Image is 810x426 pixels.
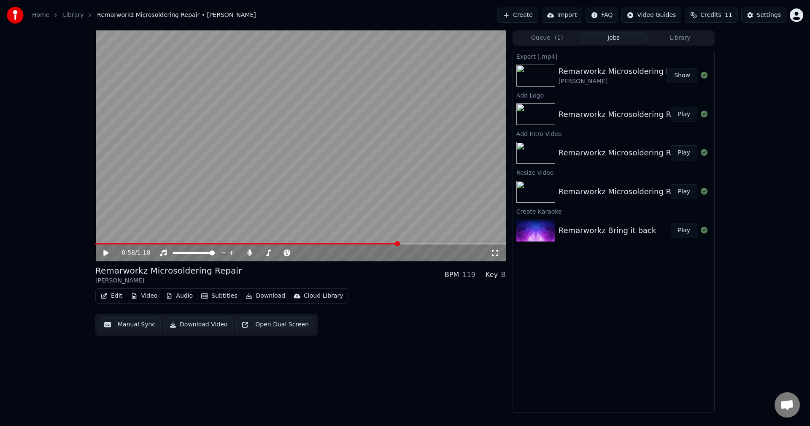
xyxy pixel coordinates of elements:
img: youka [7,7,24,24]
div: Remarworkz Microsoldering Repair [559,186,690,198]
button: Video Guides [621,8,681,23]
button: Library [647,32,713,44]
div: BPM [445,270,459,280]
span: 0:58 [122,249,135,257]
div: Create Karaoke [513,206,714,216]
span: ( 1 ) [555,34,563,42]
div: Export [.mp4] [513,51,714,61]
button: Subtitles [198,290,240,302]
div: [PERSON_NAME] [559,77,690,86]
div: Add Logo [513,90,714,100]
button: Credits11 [685,8,737,23]
button: FAQ [586,8,618,23]
span: Credits [700,11,721,19]
div: [PERSON_NAME] [95,277,242,285]
div: B [501,270,506,280]
nav: breadcrumb [32,11,256,19]
div: 119 [462,270,475,280]
button: Play [671,107,697,122]
button: Open Dual Screen [236,317,314,332]
div: / [122,249,142,257]
div: Cloud Library [304,292,343,300]
button: Download Video [164,317,233,332]
button: Play [671,184,697,199]
button: Create [497,8,538,23]
button: Audio [162,290,196,302]
button: Jobs [580,32,647,44]
div: Settings [757,11,781,19]
button: Manual Sync [99,317,161,332]
button: Settings [741,8,786,23]
a: Home [32,11,49,19]
div: Remarworkz Microsoldering Repair [95,265,242,277]
button: Import [542,8,582,23]
div: Resize Video [513,167,714,177]
button: Play [671,145,697,160]
div: Remarworkz Microsoldering Repair [559,147,690,159]
span: Remarworkz Microsoldering Repair • [PERSON_NAME] [97,11,256,19]
span: 1:18 [137,249,150,257]
div: Remarworkz Bring it back [559,225,656,236]
button: Edit [97,290,126,302]
div: Key [486,270,498,280]
button: Download [242,290,289,302]
a: Library [63,11,84,19]
div: Remarworkz Microsoldering Repair [559,65,690,77]
button: Queue [514,32,580,44]
button: Play [671,223,697,238]
button: Show [667,68,697,83]
button: Video [127,290,161,302]
span: 11 [725,11,732,19]
div: Add Intro Video [513,128,714,138]
div: Remarworkz Microsoldering Repair [559,109,690,120]
div: Open chat [775,392,800,418]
